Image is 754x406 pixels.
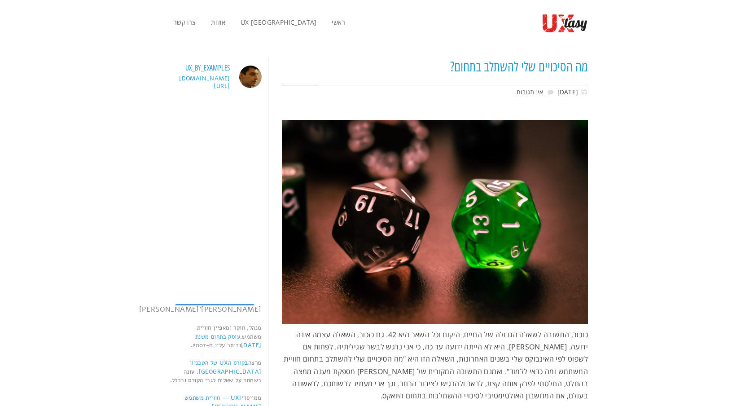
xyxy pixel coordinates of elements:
[185,64,230,73] h3: ux_by_examples
[282,58,588,76] h1: מה הסיכויים שלי להשתלב בתחום?
[241,18,317,26] span: UX [GEOGRAPHIC_DATA]
[517,88,543,96] a: אין תגובות
[174,18,196,26] span: צרו קשר
[332,18,345,26] span: ראשי
[166,64,262,90] a: ux_by_examples [DOMAIN_NAME][URL]
[175,304,254,319] a: Instagram
[211,18,225,26] span: אודות
[195,333,261,350] a: עוסק בתחום משנת [DATE]
[139,304,262,314] font: [PERSON_NAME]'[PERSON_NAME]
[190,359,262,376] a: בקורס הUX של הטכניון [GEOGRAPHIC_DATA]
[542,13,588,33] img: UXtasy
[166,75,230,90] p: [DOMAIN_NAME][URL]
[282,329,588,402] p: כזכור, התשובה לשאלה הגדולה של החיים, היקום וכל השאר היא 42. גם כזכור, השאלה עצמה אינה ידועה. [PER...
[557,88,588,96] time: [DATE]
